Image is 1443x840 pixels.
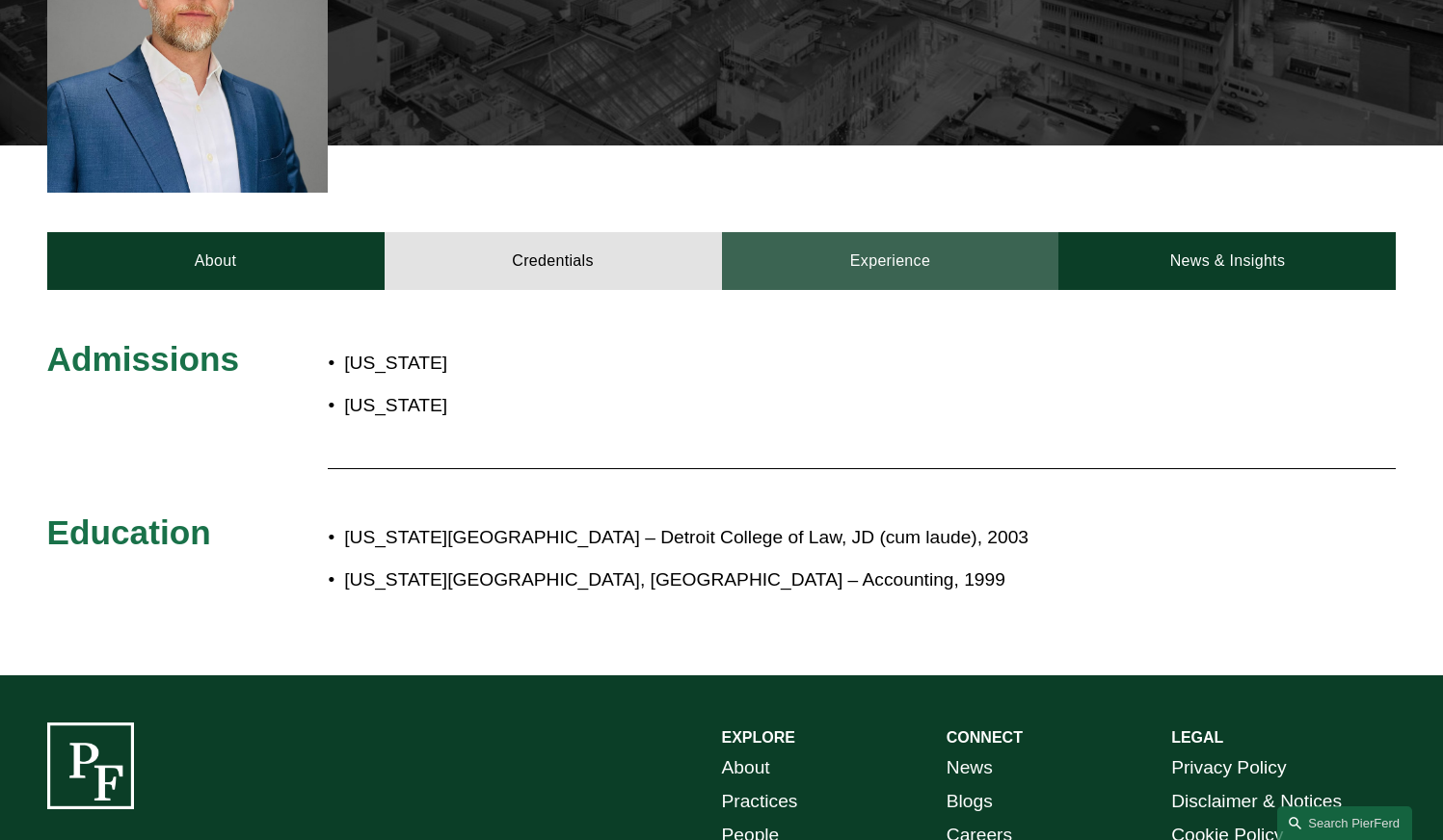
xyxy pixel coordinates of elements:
a: Disclaimer & Notices [1171,785,1342,819]
a: News & Insights [1058,232,1396,290]
a: Blogs [947,785,993,819]
a: About [722,751,770,785]
a: Credentials [385,232,722,290]
p: [US_STATE] [344,389,834,423]
strong: EXPLORE [722,729,795,746]
p: [US_STATE][GEOGRAPHIC_DATA], [GEOGRAPHIC_DATA] – Accounting, 1999 [344,564,1227,597]
a: Experience [722,232,1059,290]
a: Practices [722,785,798,819]
strong: CONNECT [947,729,1023,746]
a: News [947,751,993,785]
span: Admissions [47,340,239,378]
a: About [47,232,385,290]
p: [US_STATE] [344,347,834,381]
strong: LEGAL [1171,729,1223,746]
a: Search this site [1277,806,1412,840]
p: [US_STATE][GEOGRAPHIC_DATA] – Detroit College of Law, JD (cum laude), 2003 [344,521,1227,555]
span: Education [47,513,211,551]
a: Privacy Policy [1171,751,1286,785]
